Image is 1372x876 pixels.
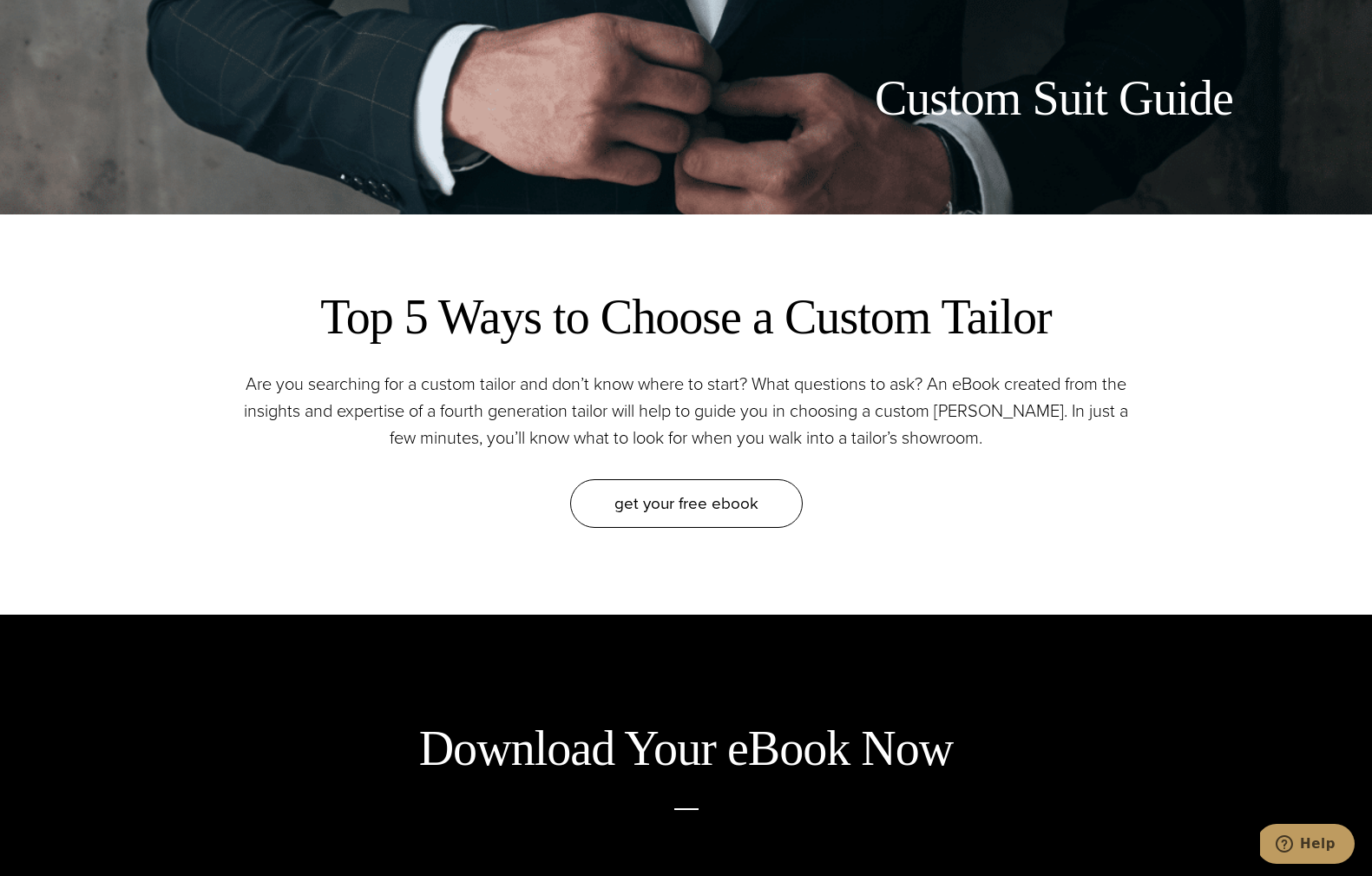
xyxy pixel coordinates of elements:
iframe: Opens a widget where you can chat to one of our agents [1260,824,1355,867]
h2: Download eBook [153,810,1220,868]
a: get your free eBook [570,479,803,528]
h2: Download Your eBook Now [153,719,1220,778]
h2: Top 5 Ways to Choose a Custom Tailor [244,288,1129,346]
p: Are you searching for a custom tailor and don’t know where to start? What questions to ask? An eB... [244,371,1129,451]
h1: Custom Suit Guide [847,69,1233,128]
span: get your free eBook [614,491,758,516]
